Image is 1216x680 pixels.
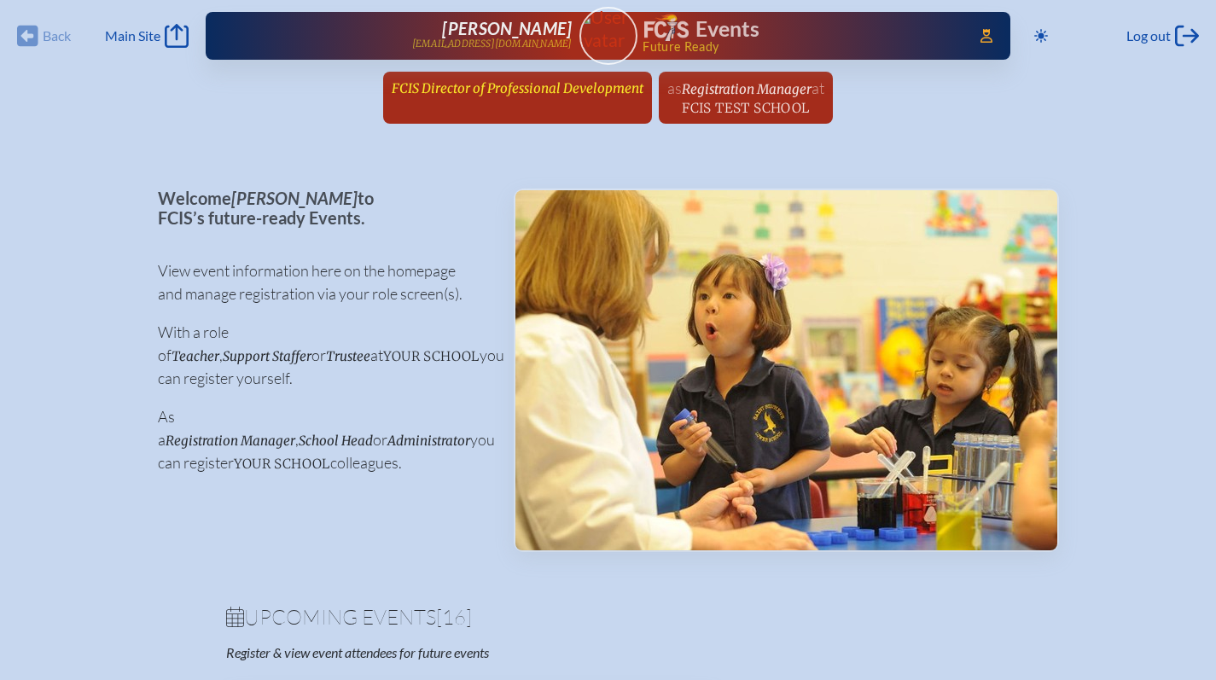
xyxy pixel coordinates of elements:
[158,259,486,305] p: View event information here on the homepage and manage registration via your role screen(s).
[1126,27,1171,44] span: Log out
[158,405,486,474] p: As a , or you can register colleagues.
[172,348,219,364] span: Teacher
[383,348,480,364] span: your school
[643,41,956,53] span: Future Ready
[442,18,572,38] span: [PERSON_NAME]
[392,80,643,96] span: FCIS Director of Professional Development
[412,38,573,49] p: [EMAIL_ADDRESS][DOMAIN_NAME]
[231,188,358,208] span: [PERSON_NAME]
[572,6,644,51] img: User Avatar
[682,100,809,116] span: FCIS Test School
[226,607,991,627] h1: Upcoming Events
[436,604,472,630] span: [16]
[385,72,650,104] a: FCIS Director of Professional Development
[226,644,677,661] p: Register & view event attendees for future events
[166,433,295,449] span: Registration Manager
[515,190,1057,550] img: Events
[326,348,370,364] span: Trustee
[260,19,573,53] a: [PERSON_NAME][EMAIL_ADDRESS][DOMAIN_NAME]
[105,27,160,44] span: Main Site
[105,24,189,48] a: Main Site
[223,348,311,364] span: Support Staffer
[644,14,957,53] div: FCIS Events — Future ready
[667,78,682,97] span: as
[812,78,824,97] span: at
[387,433,470,449] span: Administrator
[682,81,812,97] span: Registration Manager
[234,456,330,472] span: your school
[299,433,373,449] span: School Head
[158,321,486,390] p: With a role of , or at you can register yourself.
[158,189,486,227] p: Welcome to FCIS’s future-ready Events.
[660,72,831,124] a: asRegistration ManageratFCIS Test School
[579,7,637,65] a: User Avatar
